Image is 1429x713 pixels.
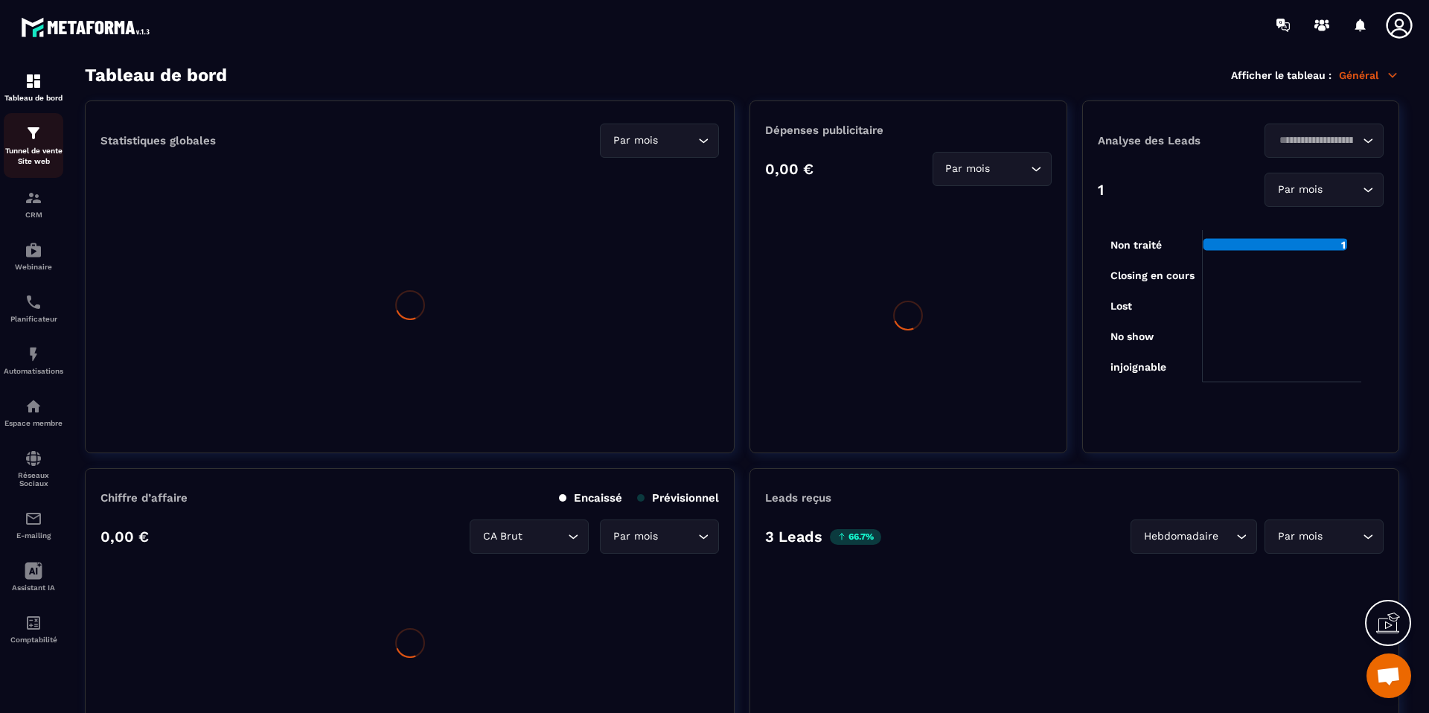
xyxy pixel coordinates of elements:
[4,178,63,230] a: formationformationCRM
[25,293,42,311] img: scheduler
[942,161,994,177] span: Par mois
[100,528,149,546] p: 0,00 €
[1265,519,1384,554] div: Search for option
[1366,653,1411,698] div: Ouvrir le chat
[4,282,63,334] a: schedulerschedulerPlanificateur
[1110,330,1154,342] tspan: No show
[25,72,42,90] img: formation
[100,491,188,505] p: Chiffre d’affaire
[4,531,63,540] p: E-mailing
[4,583,63,592] p: Assistant IA
[933,152,1052,186] div: Search for option
[25,450,42,467] img: social-network
[661,132,694,149] input: Search for option
[1098,181,1104,199] p: 1
[1339,68,1399,82] p: Général
[4,367,63,375] p: Automatisations
[830,529,881,545] p: 66.7%
[1110,300,1131,312] tspan: Lost
[637,491,719,505] p: Prévisionnel
[1265,124,1384,158] div: Search for option
[559,491,622,505] p: Encaissé
[1274,132,1359,149] input: Search for option
[1131,519,1257,554] div: Search for option
[4,419,63,427] p: Espace membre
[765,528,822,546] p: 3 Leads
[21,13,155,41] img: logo
[479,528,525,545] span: CA Brut
[1265,173,1384,207] div: Search for option
[4,61,63,113] a: formationformationTableau de bord
[1326,182,1359,198] input: Search for option
[25,189,42,207] img: formation
[25,614,42,632] img: accountant
[4,499,63,551] a: emailemailE-mailing
[85,65,227,86] h3: Tableau de bord
[1098,134,1241,147] p: Analyse des Leads
[4,438,63,499] a: social-networksocial-networkRéseaux Sociaux
[600,519,719,554] div: Search for option
[1221,528,1233,545] input: Search for option
[765,491,831,505] p: Leads reçus
[4,146,63,167] p: Tunnel de vente Site web
[1110,269,1194,282] tspan: Closing en cours
[4,334,63,386] a: automationsautomationsAutomatisations
[994,161,1027,177] input: Search for option
[4,386,63,438] a: automationsautomationsEspace membre
[1140,528,1221,545] span: Hebdomadaire
[4,636,63,644] p: Comptabilité
[25,510,42,528] img: email
[100,134,216,147] p: Statistiques globales
[4,603,63,655] a: accountantaccountantComptabilité
[470,519,589,554] div: Search for option
[1274,528,1326,545] span: Par mois
[610,132,661,149] span: Par mois
[600,124,719,158] div: Search for option
[4,551,63,603] a: Assistant IA
[525,528,564,545] input: Search for option
[4,94,63,102] p: Tableau de bord
[25,124,42,142] img: formation
[1110,239,1161,251] tspan: Non traité
[25,397,42,415] img: automations
[4,315,63,323] p: Planificateur
[1274,182,1326,198] span: Par mois
[4,471,63,487] p: Réseaux Sociaux
[1326,528,1359,545] input: Search for option
[1110,361,1166,374] tspan: injoignable
[4,263,63,271] p: Webinaire
[1231,69,1332,81] p: Afficher le tableau :
[765,124,1051,137] p: Dépenses publicitaire
[4,113,63,178] a: formationformationTunnel de vente Site web
[661,528,694,545] input: Search for option
[765,160,813,178] p: 0,00 €
[4,230,63,282] a: automationsautomationsWebinaire
[25,241,42,259] img: automations
[4,211,63,219] p: CRM
[25,345,42,363] img: automations
[610,528,661,545] span: Par mois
